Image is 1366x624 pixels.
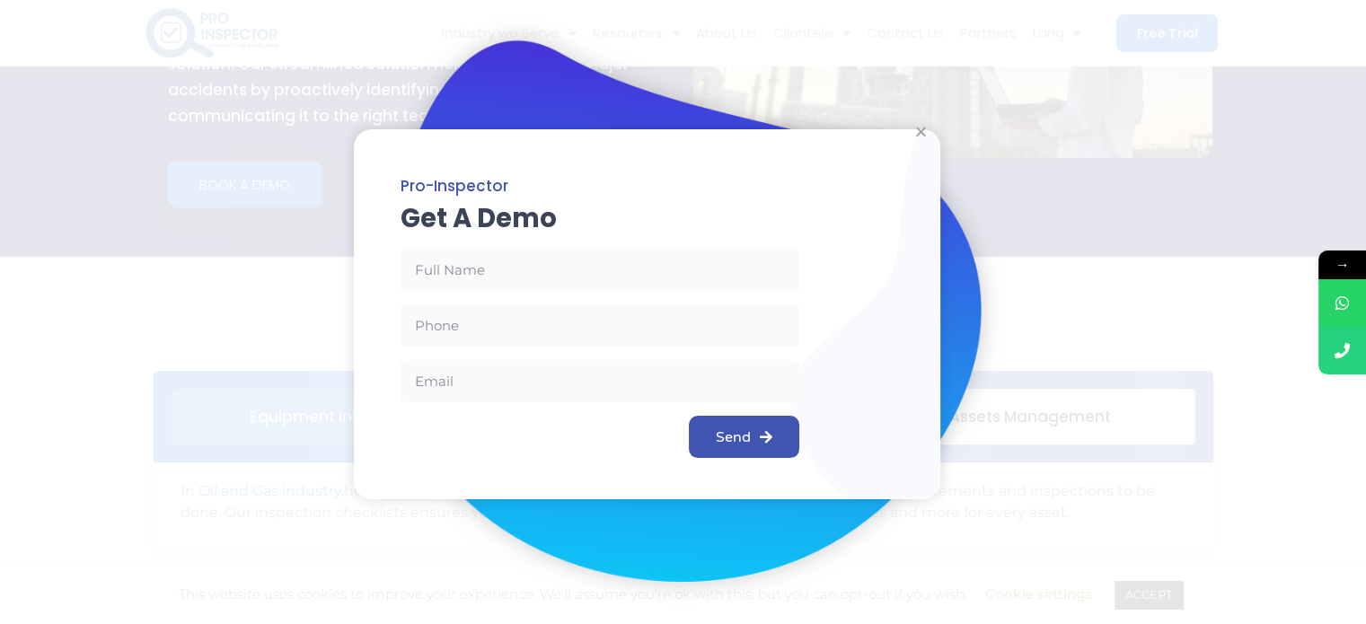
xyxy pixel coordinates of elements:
[1318,250,1366,279] span: →
[401,249,799,471] form: New Form
[716,430,751,444] span: Send
[401,304,799,347] input: Only numbers and phone characters (#, -, *, etc) are accepted.
[914,125,928,138] a: Close
[401,249,799,291] input: Full Name
[401,360,799,402] input: Email
[401,207,799,231] h2: Get a Demo
[689,416,799,458] button: Send
[401,171,799,201] h3: Pro-Inspector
